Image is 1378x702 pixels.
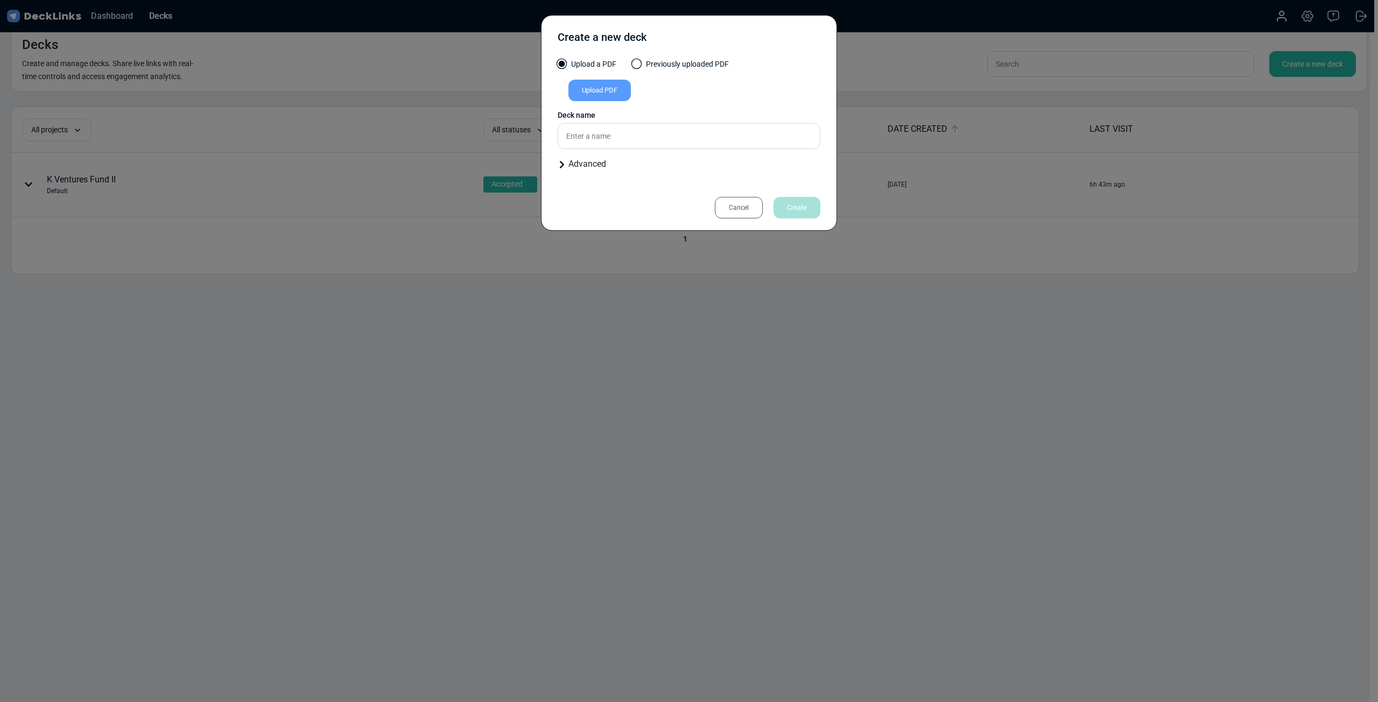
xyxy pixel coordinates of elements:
div: Cancel [715,197,763,218]
div: Advanced [558,158,820,171]
input: Enter a name [558,123,820,149]
label: Upload a PDF [558,59,616,75]
div: Deck name [558,110,820,121]
div: Create a new deck [558,29,646,51]
label: Previously uploaded PDF [632,59,729,75]
div: Upload PDF [568,80,631,101]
